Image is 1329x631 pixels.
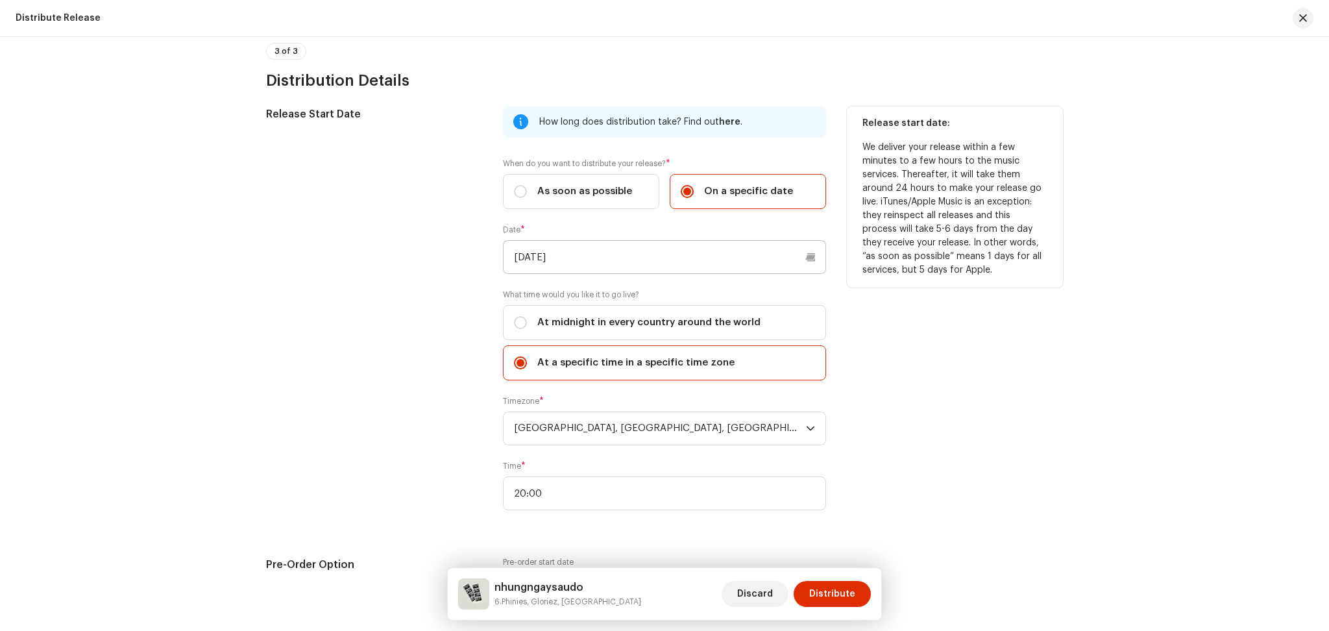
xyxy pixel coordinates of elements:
label: When do you want to distribute your release? [503,158,826,169]
label: Time [503,461,526,471]
span: On a specific date [704,184,793,199]
p: We deliver your release within a few minutes to a few hours to the music services. Thereafter, it... [862,141,1047,277]
img: 2bc53146-647d-428f-a679-d151bfaa202a [458,578,489,610]
input: Select Date [503,240,826,274]
h3: Distribution Details [266,70,1063,91]
p: Release start date: [862,117,1047,130]
label: What time would you like it to go live? [503,290,826,300]
h5: Release Start Date [266,106,482,122]
span: Bangkok, Hanoi, Jakarta [514,412,806,445]
button: Distribute [794,581,871,607]
button: Discard [722,581,788,607]
span: At midnight in every country around the world [537,315,761,330]
input: Enter hh:mm from 00:00 to 23:59 [503,476,826,510]
small: nhungngaysaudo [494,595,641,608]
span: At a specific time in a specific time zone [537,356,735,370]
span: 3 of 3 [274,47,298,55]
span: here [719,118,740,127]
h5: Pre-Order Option [266,557,482,573]
label: Date [503,225,525,235]
div: How long does distribution take? Find out . [539,114,816,130]
div: Distribute Release [16,13,101,23]
label: Pre-order start date [503,557,574,567]
div: dropdown trigger [806,412,815,445]
label: Timezone [503,396,544,406]
span: Discard [737,581,773,607]
span: As soon as possible [537,184,632,199]
h5: nhungngaysaudo [494,580,641,595]
span: Distribute [809,581,855,607]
